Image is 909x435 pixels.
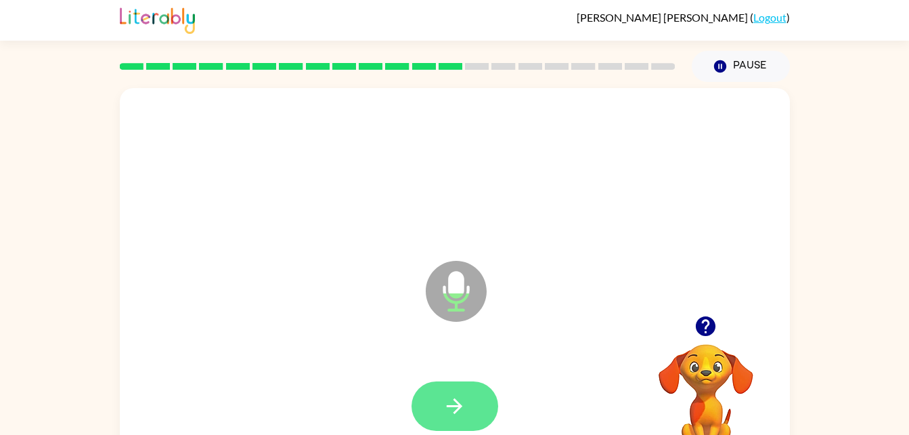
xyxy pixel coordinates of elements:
button: Pause [692,51,790,82]
span: [PERSON_NAME] [PERSON_NAME] [577,11,750,24]
div: ( ) [577,11,790,24]
img: Literably [120,4,195,34]
a: Logout [753,11,786,24]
